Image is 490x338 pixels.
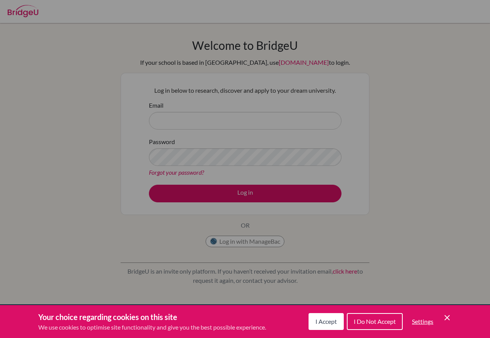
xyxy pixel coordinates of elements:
[315,318,337,325] span: I Accept
[38,311,266,323] h3: Your choice regarding cookies on this site
[347,313,403,330] button: I Do Not Accept
[412,318,433,325] span: Settings
[406,314,439,329] button: Settings
[309,313,344,330] button: I Accept
[354,318,396,325] span: I Do Not Accept
[443,313,452,322] button: Save and close
[38,323,266,332] p: We use cookies to optimise site functionality and give you the best possible experience.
